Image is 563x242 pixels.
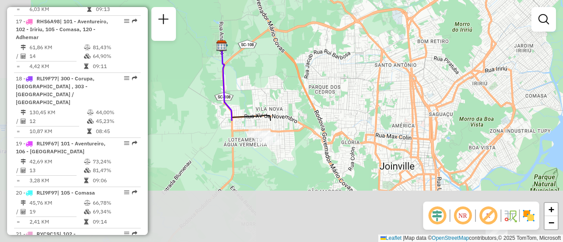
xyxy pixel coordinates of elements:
i: % de utilização do peso [87,110,94,115]
td: = [16,127,20,136]
div: Atividade não roteirizada - MARCIO QUIRINO [486,229,508,238]
em: Opções [124,231,129,236]
span: RYC9C15 [37,231,59,237]
span: 19 - [16,140,106,155]
span: 20 - [16,189,95,196]
i: Distância Total [21,45,26,50]
td: 81,43% [92,43,137,52]
div: Map data © contributors,© 2025 TomTom, Microsoft [378,235,563,242]
i: Total de Atividades [21,168,26,173]
td: 10,87 KM [29,127,87,136]
td: / [16,117,20,126]
i: Distância Total [21,200,26,206]
td: 45,23% [95,117,137,126]
a: Zoom in [545,203,558,216]
em: Rota exportada [132,231,137,236]
td: 19 [29,207,84,216]
span: | 300 - Corupa, [GEOGRAPHIC_DATA] , 303 - [GEOGRAPHIC_DATA] / [GEOGRAPHIC_DATA] [16,75,95,105]
td: = [16,62,20,71]
td: 45,76 KM [29,199,84,207]
img: Exibir/Ocultar setores [522,209,536,223]
td: 14 [29,52,84,61]
a: Exibir filtros [535,11,552,28]
td: 69,34% [92,207,137,216]
td: = [16,217,20,226]
em: Opções [124,141,129,146]
td: 73,24% [92,157,137,166]
i: % de utilização do peso [84,159,91,164]
td: 66,78% [92,199,137,207]
i: Tempo total em rota [84,64,88,69]
i: Tempo total em rota [87,129,91,134]
td: 4,42 KM [29,62,84,71]
a: Nova sessão e pesquisa [155,11,172,30]
span: RLI9F67 [37,140,57,147]
span: 17 - [16,18,108,40]
em: Opções [124,18,129,24]
td: / [16,52,20,61]
em: Rota exportada [132,76,137,81]
span: | 101 - Aventureiro, 102 - Iririu, 105 - Comasa, 120 - Adhemar [16,18,108,40]
td: 3,28 KM [29,176,84,185]
td: 12 [29,117,87,126]
span: RLI9F77 [37,75,57,82]
i: Tempo total em rota [84,178,88,183]
td: 6,03 KM [29,5,87,14]
em: Opções [124,76,129,81]
td: 08:45 [95,127,137,136]
img: Fluxo de ruas [503,209,517,223]
span: RLI9F97 [37,189,57,196]
i: % de utilização da cubagem [84,54,91,59]
span: + [548,204,554,215]
i: % de utilização do peso [84,200,91,206]
a: Leaflet [380,235,402,241]
span: | 105 - Comasa [57,189,95,196]
td: 09:06 [92,176,137,185]
td: 09:11 [92,62,137,71]
i: Tempo total em rota [87,7,91,12]
a: OpenStreetMap [432,235,469,241]
img: CDD Joinville [216,40,227,51]
td: 09:13 [95,5,137,14]
span: − [548,217,554,228]
td: 2,41 KM [29,217,84,226]
i: % de utilização da cubagem [87,119,94,124]
i: Tempo total em rota [84,219,88,224]
span: Exibir rótulo [478,205,499,226]
span: Ocultar NR [452,205,473,226]
td: / [16,207,20,216]
td: 42,69 KM [29,157,84,166]
td: 64,90% [92,52,137,61]
i: Total de Atividades [21,54,26,59]
td: / [16,166,20,175]
span: 18 - [16,75,95,105]
td: = [16,176,20,185]
i: Total de Atividades [21,119,26,124]
i: % de utilização da cubagem [84,209,91,214]
span: | 101 - Aventureiro, 106 - [GEOGRAPHIC_DATA] [16,140,106,155]
span: Ocultar deslocamento [427,205,448,226]
td: 130,45 KM [29,108,87,117]
td: 13 [29,166,84,175]
em: Rota exportada [132,18,137,24]
span: RHS6A98 [37,18,60,25]
em: Rota exportada [132,141,137,146]
td: 61,86 KM [29,43,84,52]
td: 81,47% [92,166,137,175]
i: Total de Atividades [21,209,26,214]
a: Zoom out [545,216,558,229]
i: % de utilização do peso [84,45,91,50]
em: Opções [124,190,129,195]
td: 09:14 [92,217,137,226]
i: Distância Total [21,110,26,115]
span: | [403,235,404,241]
td: 44,00% [95,108,137,117]
i: % de utilização da cubagem [84,168,91,173]
em: Rota exportada [132,190,137,195]
td: = [16,5,20,14]
i: Distância Total [21,159,26,164]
